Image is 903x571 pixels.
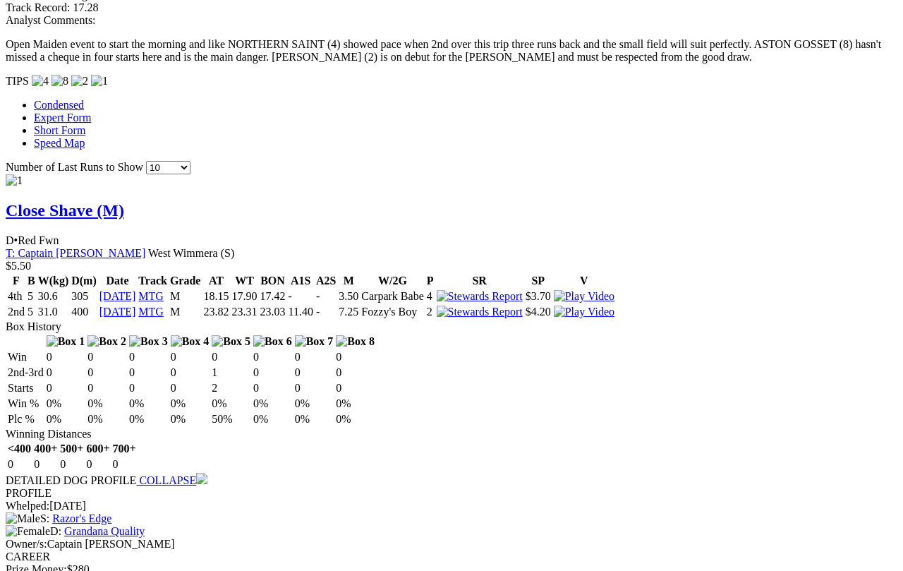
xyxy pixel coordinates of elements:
td: 5 [27,289,36,303]
img: Box 3 [129,335,168,348]
img: Box 2 [87,335,126,348]
a: View replay [554,306,614,318]
th: 500+ [59,442,84,456]
td: 0 [294,381,334,395]
td: 0 [85,457,110,471]
td: $3.70 [525,289,552,303]
span: Owner/s: [6,538,47,550]
td: 17.90 [231,289,257,303]
td: 0% [335,412,375,426]
img: 1 [6,174,23,187]
td: 18.15 [202,289,229,303]
td: 0 [128,350,169,364]
span: West Wimmera (S) [148,247,234,259]
td: 0% [211,397,251,411]
td: 0% [128,412,169,426]
td: 1 [211,366,251,380]
td: 2 [211,381,251,395]
img: Play Video [554,290,614,303]
img: Box 8 [336,335,375,348]
span: D Red Fwn [6,234,59,246]
td: Carpark Babe [360,289,424,303]
td: 23.82 [202,305,229,319]
span: $5.50 [6,260,31,272]
th: 400+ [33,442,58,456]
td: 0 [170,366,210,380]
td: 0 [294,350,334,364]
td: 4th [7,289,25,303]
span: Track Record: [6,1,70,13]
td: 0 [87,381,127,395]
img: Play Video [554,306,614,318]
td: 0% [335,397,375,411]
td: 0 [170,350,210,364]
p: Open Maiden event to start the morning and like NORTHERN SAINT (4) showed pace when 2nd over this... [6,38,897,64]
div: [DATE] [6,500,897,512]
a: COLLAPSE [136,474,207,486]
img: Female [6,525,50,538]
th: W(kg) [37,274,70,288]
img: Box 1 [47,335,85,348]
span: 17.28 [73,1,98,13]
a: T: Captain [PERSON_NAME] [6,247,145,259]
span: Whelped: [6,500,49,512]
th: B [27,274,36,288]
td: Win [7,350,44,364]
span: Analyst Comments: [6,14,96,26]
td: 0 [112,457,137,471]
td: 0 [253,350,293,364]
td: 0 [253,366,293,380]
td: 0 [46,350,86,364]
td: Win % [7,397,44,411]
td: 0% [170,397,210,411]
td: 0 [335,381,375,395]
span: S: [6,512,49,524]
img: 4 [32,75,49,88]
div: Winning Distances [6,428,897,440]
td: 0% [294,412,334,426]
span: D: [6,525,61,537]
div: Captain [PERSON_NAME] [6,538,897,551]
th: 600+ [85,442,110,456]
a: Expert Form [34,112,91,124]
td: 5 [27,305,36,319]
td: 0 [170,381,210,395]
td: 0% [253,397,293,411]
img: Stewards Report [437,306,523,318]
td: 4 [426,289,435,303]
a: MTG [138,290,164,302]
th: Grade [169,274,202,288]
img: 2 [71,75,88,88]
td: 0 [128,381,169,395]
td: 0 [7,457,32,471]
td: 30.6 [37,289,70,303]
td: 31.0 [37,305,70,319]
a: Razor's Edge [52,512,111,524]
td: 50% [211,412,251,426]
td: 0 [294,366,334,380]
th: SR [436,274,523,288]
td: 0 [46,381,86,395]
div: Box History [6,320,897,333]
th: BON [259,274,286,288]
td: 0 [253,381,293,395]
img: 8 [51,75,68,88]
th: D(m) [71,274,97,288]
td: 0 [87,366,127,380]
td: 0% [128,397,169,411]
td: 0 [46,366,86,380]
td: - [315,305,337,319]
td: 0 [33,457,58,471]
span: COLLAPSE [139,474,196,486]
td: - [287,289,313,303]
img: Stewards Report [437,290,523,303]
td: 2nd [7,305,25,319]
th: <400 [7,442,32,456]
img: Box 6 [253,335,292,348]
th: Date [99,274,137,288]
td: 400 [71,305,97,319]
span: Number of Last Runs to Show [6,161,143,173]
td: 0% [87,412,127,426]
td: 0% [253,412,293,426]
a: Close Shave (M) [6,201,124,220]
